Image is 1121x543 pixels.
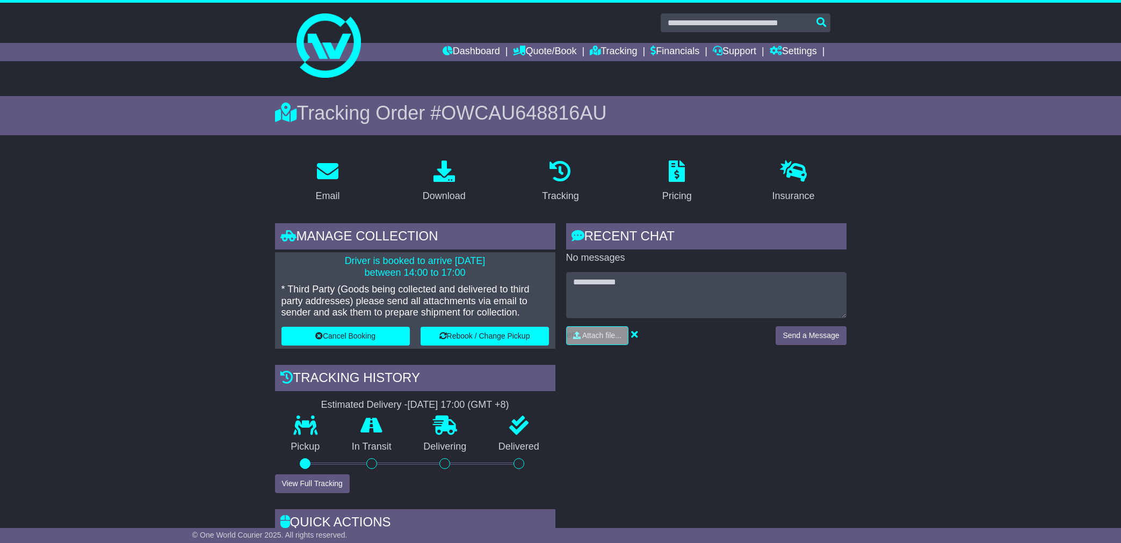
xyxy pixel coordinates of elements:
a: Tracking [590,43,637,61]
button: View Full Tracking [275,474,350,493]
div: Tracking history [275,365,555,394]
a: Support [713,43,756,61]
div: Estimated Delivery - [275,399,555,411]
a: Financials [650,43,699,61]
div: Pricing [662,189,692,203]
div: Manage collection [275,223,555,252]
div: Tracking Order # [275,101,847,124]
span: OWCAU648816AU [441,102,606,124]
div: Download [423,189,466,203]
div: Quick Actions [275,509,555,538]
a: Settings [770,43,817,61]
p: * Third Party (Goods being collected and delivered to third party addresses) please send all atta... [281,284,549,319]
div: RECENT CHAT [566,223,847,252]
p: Delivering [408,441,483,453]
a: Email [308,157,346,207]
a: Download [416,157,473,207]
a: Tracking [535,157,585,207]
div: Insurance [772,189,815,203]
a: Quote/Book [513,43,576,61]
p: No messages [566,252,847,264]
p: Delivered [482,441,555,453]
a: Pricing [655,157,699,207]
p: Pickup [275,441,336,453]
div: Email [315,189,339,203]
button: Rebook / Change Pickup [421,327,549,346]
div: Tracking [542,189,578,203]
a: Dashboard [443,43,500,61]
a: Insurance [765,157,822,207]
button: Cancel Booking [281,327,410,346]
div: [DATE] 17:00 (GMT +8) [408,399,509,411]
p: In Transit [336,441,408,453]
span: © One World Courier 2025. All rights reserved. [192,531,348,539]
button: Send a Message [776,326,846,345]
p: Driver is booked to arrive [DATE] between 14:00 to 17:00 [281,255,549,278]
